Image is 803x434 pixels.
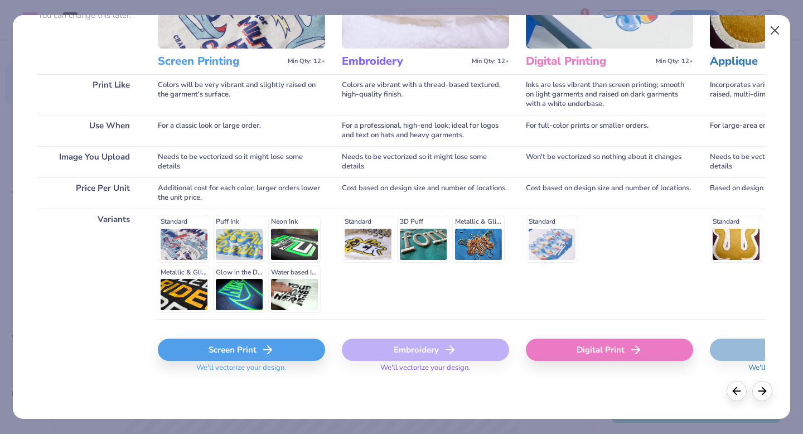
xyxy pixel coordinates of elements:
[376,363,475,379] span: We'll vectorize your design.
[526,146,693,177] div: Won't be vectorized so nothing about it changes
[342,177,509,209] div: Cost based on design size and number of locations.
[342,74,509,115] div: Colors are vibrant with a thread-based textured, high-quality finish.
[526,74,693,115] div: Inks are less vibrant than screen printing; smooth on light garments and raised on dark garments ...
[526,54,651,69] h3: Digital Printing
[342,146,509,177] div: Needs to be vectorized so it might lose some details
[158,74,325,115] div: Colors will be very vibrant and slightly raised on the garment's surface.
[192,363,291,379] span: We'll vectorize your design.
[342,115,509,146] div: For a professional, high-end look; ideal for logos and text on hats and heavy garments.
[158,146,325,177] div: Needs to be vectorized so it might lose some details
[526,115,693,146] div: For full-color prints or smaller orders.
[38,115,141,146] div: Use When
[288,57,325,65] span: Min Qty: 12+
[38,11,141,20] p: You can change this later.
[526,177,693,209] div: Cost based on design size and number of locations.
[656,57,693,65] span: Min Qty: 12+
[38,74,141,115] div: Print Like
[38,209,141,319] div: Variants
[158,54,283,69] h3: Screen Printing
[158,339,325,361] div: Screen Print
[526,339,693,361] div: Digital Print
[765,20,786,41] button: Close
[472,57,509,65] span: Min Qty: 12+
[158,115,325,146] div: For a classic look or large order.
[38,146,141,177] div: Image You Upload
[158,177,325,209] div: Additional cost for each color; larger orders lower the unit price.
[342,339,509,361] div: Embroidery
[38,177,141,209] div: Price Per Unit
[342,54,467,69] h3: Embroidery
